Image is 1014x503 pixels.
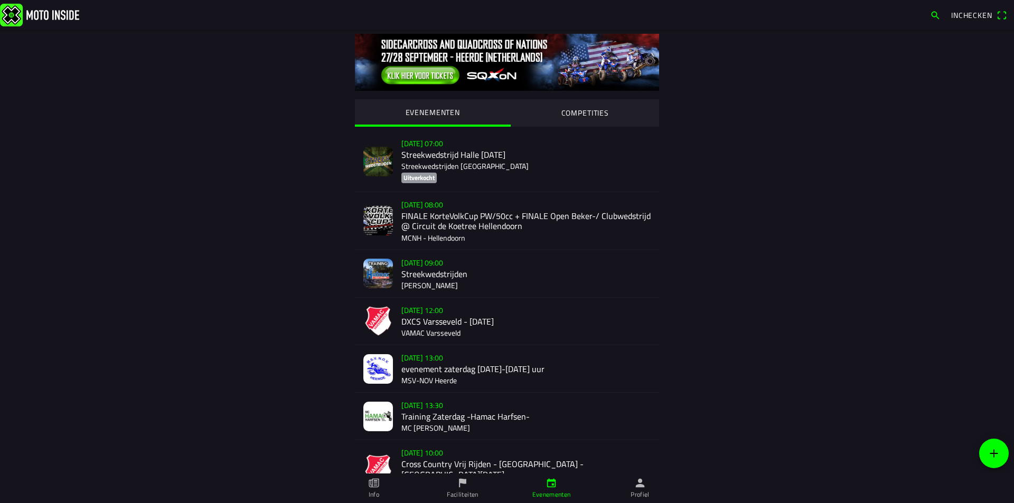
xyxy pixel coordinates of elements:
[363,306,393,336] img: qaiuHcGyss22570fqZKCwYI5GvCJxDNyPIX6KLCV.png
[511,99,660,127] ion-segment-button: COMPETITIES
[532,490,571,499] ion-label: Evenementen
[447,490,478,499] ion-label: Faciliteiten
[355,440,659,498] a: [DATE] 10:00Cross Country Vrij Rijden - [GEOGRAPHIC_DATA] - [GEOGRAPHIC_DATA][DATE]
[925,6,946,24] a: search
[363,206,393,235] img: wnU9VZkziWAzZjs8lAG3JHcHr0adhkas7rPV26Ps.jpg
[363,454,393,484] img: sYA0MdzM3v5BmRmgsWJ1iVL40gp2Fa8khKo0Qj80.png
[363,259,393,288] img: N3lxsS6Zhak3ei5Q5MtyPEvjHqMuKUUTBqHB2i4g.png
[355,393,659,440] a: [DATE] 13:30Training Zaterdag -Hamac Harfsen-MC [PERSON_NAME]
[355,131,659,192] a: [DATE] 07:00Streekwedstrijd Halle [DATE]Streekwedstrijden [GEOGRAPHIC_DATA]Uitverkocht
[369,490,379,499] ion-label: Info
[363,354,393,384] img: 3Noy6iz9PTugIrKDGCSGZQmfrqI88oHCc4rJj0Rd.jpg
[368,477,380,489] ion-icon: paper
[634,477,646,489] ion-icon: person
[946,6,1012,24] a: Incheckenqr scanner
[355,250,659,298] a: [DATE] 09:00Streekwedstrijden[PERSON_NAME]
[546,477,557,489] ion-icon: calendar
[631,490,650,499] ion-label: Profiel
[355,345,659,393] a: [DATE] 13:00evenement zaterdag [DATE]-[DATE] uurMSV-NOV Heerde
[355,99,511,127] ion-segment-button: EVENEMENTEN
[457,477,468,489] ion-icon: flag
[355,298,659,345] a: [DATE] 12:00DXCS Varsseveld - [DATE]VAMAC Varsseveld
[988,447,1000,460] ion-icon: add
[363,147,393,176] img: Y5rwN9z9uPcyXeovWO1qn41Q4V5LkcRjVCcyV7Gt.jpg
[355,34,659,91] img: 0tIKNvXMbOBQGQ39g5GyH2eKrZ0ImZcyIMR2rZNf.jpg
[363,402,393,431] img: YcLucmwudeeljNrVk5d2yE7T27ZwuSnPe5NzkiW2.jpg
[355,192,659,250] a: [DATE] 08:00FINALE KorteVolkCup PW/50cc + FINALE Open Beker-/ Clubwedstrijd @ Circuit de Koetree ...
[951,10,992,21] span: Inchecken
